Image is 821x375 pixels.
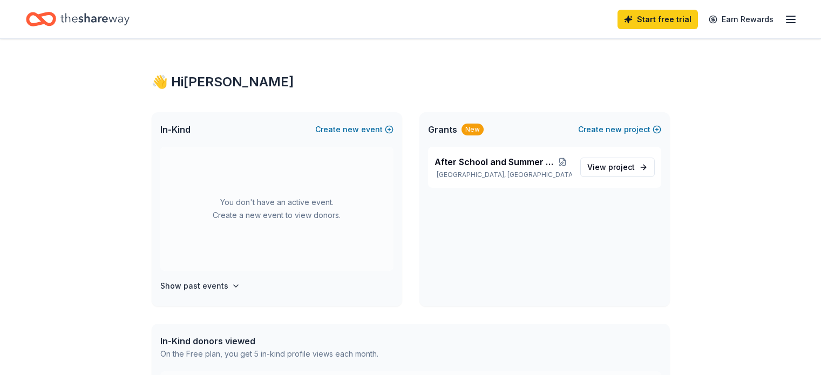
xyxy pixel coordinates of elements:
span: new [606,123,622,136]
span: Grants [428,123,457,136]
p: [GEOGRAPHIC_DATA], [GEOGRAPHIC_DATA] [435,171,572,179]
span: project [608,162,635,172]
span: In-Kind [160,123,191,136]
div: In-Kind donors viewed [160,335,378,347]
h4: Show past events [160,279,228,292]
button: Createnewevent [315,123,393,136]
div: On the Free plan, you get 5 in-kind profile views each month. [160,347,378,360]
a: Home [26,6,130,32]
button: Createnewproject [578,123,661,136]
a: View project [580,158,655,177]
div: New [462,124,484,135]
div: 👋 Hi [PERSON_NAME] [152,73,670,91]
span: new [343,123,359,136]
a: Earn Rewards [702,10,780,29]
div: You don't have an active event. Create a new event to view donors. [160,147,393,271]
span: View [587,161,635,174]
span: After School and Summer Program [435,155,554,168]
a: Start free trial [618,10,698,29]
button: Show past events [160,279,240,292]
